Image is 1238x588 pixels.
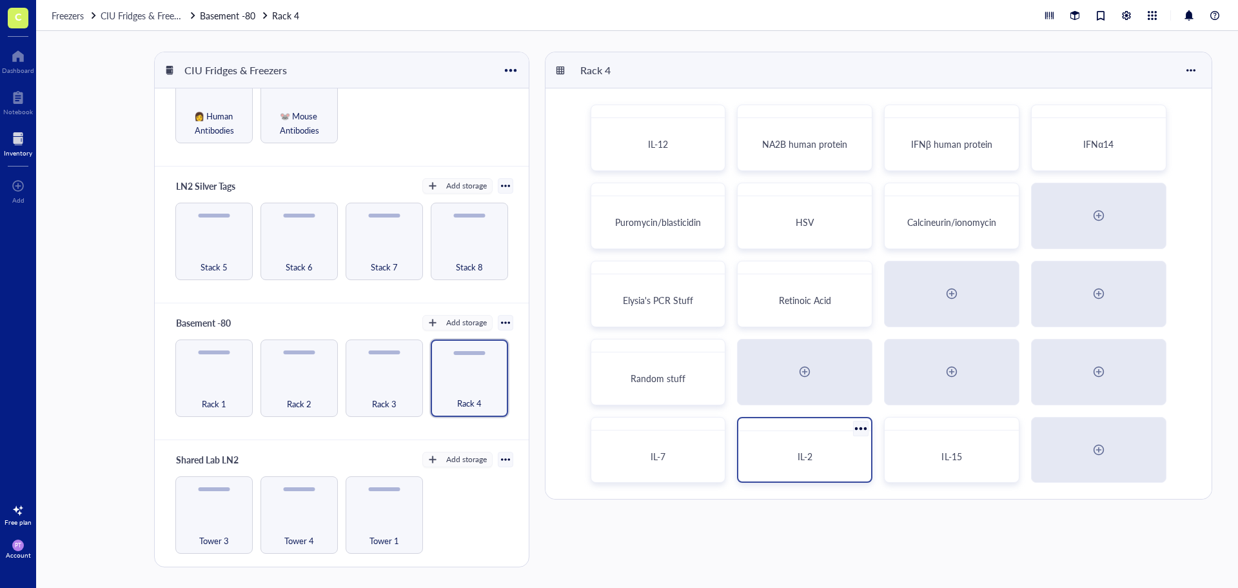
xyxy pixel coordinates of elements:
div: CIU Fridges & Freezers [179,59,293,81]
a: Freezers [52,8,98,23]
div: Account [6,551,31,559]
button: Add storage [422,452,493,467]
span: IL-7 [651,450,665,463]
div: Add [12,196,25,204]
span: Elysia's PCR Stuff [623,294,693,307]
span: Stack 6 [286,260,313,274]
span: IL-15 [941,450,961,463]
span: Tower 3 [199,534,229,548]
div: Rack 4 [575,59,652,81]
span: IFNα14 [1083,137,1114,150]
span: Puromycin/blasticidin [615,216,701,228]
span: Tower 4 [284,534,314,548]
span: Rack 3 [372,397,397,411]
div: Free plan [5,518,32,526]
span: Calcineurin/ionomycin [907,216,996,228]
div: Notebook [3,108,33,116]
span: Stack 7 [371,260,398,274]
span: Stack 8 [456,260,483,274]
button: Add storage [422,178,493,194]
span: IL-2 [798,450,812,463]
span: PT [15,542,21,549]
a: Dashboard [2,46,34,74]
div: Dashboard [2,66,34,74]
div: Add storage [446,454,487,465]
div: LN2 Silver Tags [170,177,248,195]
button: Add storage [422,315,493,330]
div: Add storage [446,317,487,329]
div: Shared Lab LN2 [170,451,248,469]
div: Basement -80 [170,314,248,332]
span: Stack 5 [201,260,228,274]
span: C [15,8,22,25]
span: Rack 2 [287,397,311,411]
div: Inventory [4,149,32,157]
span: 🐭 Mouse Antibodies [266,109,332,137]
span: HSV [796,216,814,228]
span: Freezers [52,9,84,22]
span: Tower 1 [369,534,399,548]
div: Add storage [446,180,487,192]
a: CIU Fridges & Freezers [101,8,197,23]
span: IFNβ human protein [911,137,992,150]
span: 👩 Human Antibodies [181,109,247,137]
a: Basement -80Rack 4 [200,8,302,23]
span: Random stuff [631,372,685,385]
span: CIU Fridges & Freezers [101,9,190,22]
span: Retinoic Acid [779,294,831,307]
span: NA2B human protein [762,137,847,150]
span: Rack 4 [457,396,482,411]
span: Rack 1 [202,397,226,411]
a: Inventory [4,128,32,157]
a: Notebook [3,87,33,116]
span: IL-12 [648,137,668,150]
